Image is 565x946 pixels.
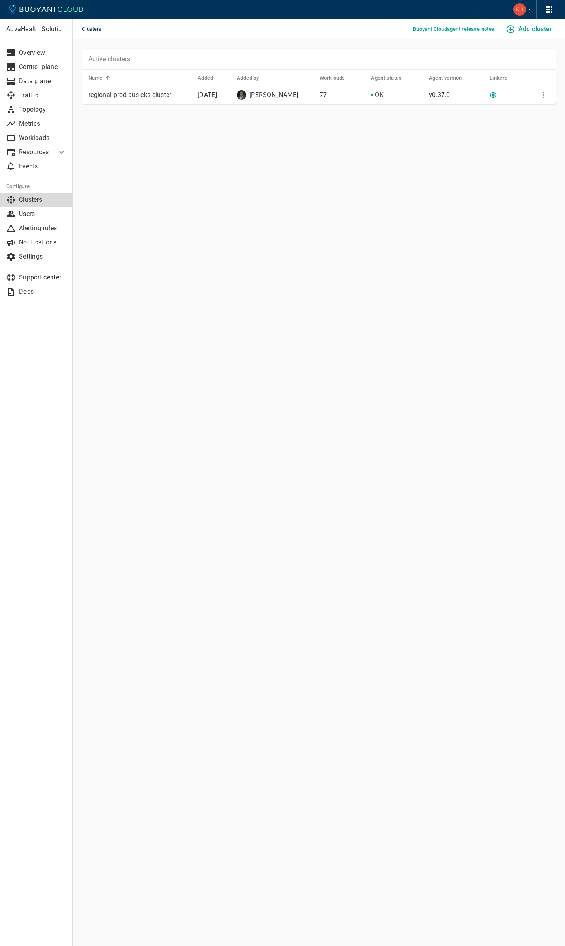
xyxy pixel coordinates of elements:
p: AdvaHealth Solutions [6,25,66,33]
p: Settings [19,253,66,261]
span: Tue, 26 Aug 2025 11:12:57 GMT+7 / Tue, 26 Aug 2025 04:12:57 UTC [198,91,217,99]
h5: Name [88,75,103,81]
span: Agent version [429,74,472,82]
h5: Agent status [371,75,402,81]
h5: Buoyant Cloud agent release notes [413,26,495,32]
img: Khanh Do [513,3,526,16]
span: Agent status [371,74,412,82]
span: Added [198,74,223,82]
h5: Added [198,75,213,81]
p: Alerting rules [19,224,66,232]
div: Ben Ganley [237,90,313,100]
a: Buoyant Cloudagent release notes [410,25,498,32]
img: ben.ganley@advahealthsolutions.com [237,90,246,100]
button: More [537,89,549,101]
p: Control plane [19,63,66,71]
h5: Linkerd [490,75,508,81]
span: Added by [237,74,269,82]
p: Docs [19,288,66,296]
h5: Workloads [320,75,345,81]
button: Buoyant Cloudagent release notes [410,23,498,35]
span: [object Object] [375,91,384,99]
p: Support center [19,274,66,281]
p: Clusters [19,196,66,204]
p: Active clusters [88,55,131,63]
p: Events [19,162,66,170]
span: Clusters [82,19,111,39]
p: Traffic [19,91,66,99]
p: Workloads [19,134,66,142]
span: Name [88,74,113,82]
p: 77 [320,91,365,99]
relative-time: [DATE] [198,91,217,99]
p: Data plane [19,77,66,85]
p: Resources [19,148,51,156]
p: v0.37.0 [429,91,483,99]
h5: Configure [6,183,66,190]
h5: Added by [237,75,259,81]
p: Notifications [19,238,66,246]
p: regional-prod-aus-eks-cluster [88,91,191,99]
button: Add cluster [504,22,556,36]
span: Linkerd [490,74,518,82]
p: Metrics [19,120,66,128]
h4: Add cluster [518,25,552,33]
p: Topology [19,106,66,114]
h5: Agent version [429,75,462,81]
p: Users [19,210,66,218]
p: Overview [19,49,66,57]
span: Workloads [320,74,355,82]
p: [PERSON_NAME] [249,91,298,99]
